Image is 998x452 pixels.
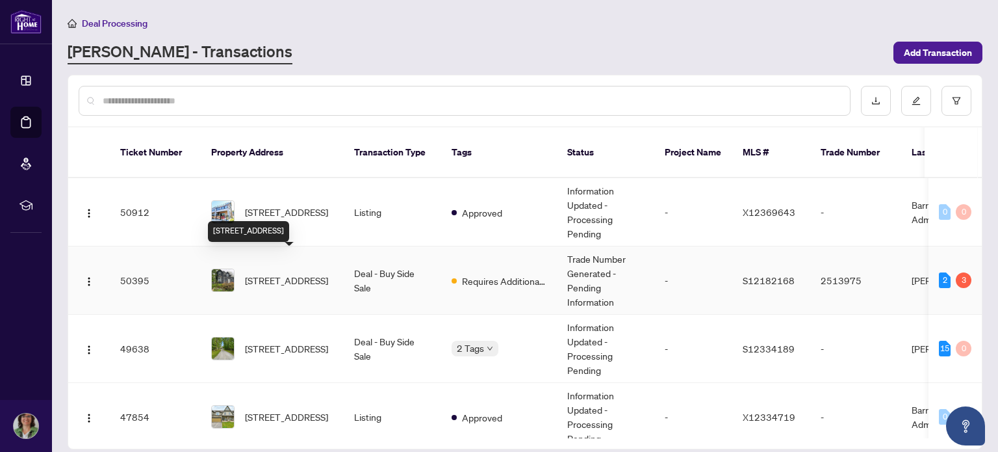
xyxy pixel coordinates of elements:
td: 50395 [110,246,201,315]
span: Deal Processing [82,18,147,29]
span: [STREET_ADDRESS] [245,273,328,287]
span: edit [912,96,921,105]
td: - [654,246,732,315]
th: Status [557,127,654,178]
th: MLS # [732,127,810,178]
td: - [810,315,901,383]
td: Information Updated - Processing Pending [557,315,654,383]
div: 2 [939,273,951,288]
span: 2 Tags [457,341,484,356]
td: Trade Number Generated - Pending Information [557,246,654,315]
img: logo [10,10,42,34]
a: [PERSON_NAME] - Transactions [68,41,292,64]
th: Tags [441,127,557,178]
th: Ticket Number [110,127,201,178]
td: Listing [344,178,441,246]
button: Logo [79,270,99,291]
th: Property Address [201,127,344,178]
div: 0 [939,204,951,220]
td: 2513975 [810,246,901,315]
td: 47854 [110,383,201,451]
button: Add Transaction [893,42,982,64]
img: Logo [84,345,94,355]
div: 15 [939,341,951,356]
img: thumbnail-img [212,338,234,360]
span: Requires Additional Docs [462,274,546,288]
th: Trade Number [810,127,901,178]
button: Logo [79,338,99,359]
div: 0 [956,341,971,356]
td: Listing [344,383,441,451]
div: 0 [939,409,951,425]
span: X12369643 [743,206,795,218]
img: Logo [84,276,94,287]
button: Open asap [946,406,985,445]
button: filter [941,86,971,116]
th: Project Name [654,127,732,178]
td: 50912 [110,178,201,246]
button: Logo [79,202,99,222]
td: - [810,178,901,246]
td: - [654,383,732,451]
img: thumbnail-img [212,201,234,223]
th: Transaction Type [344,127,441,178]
td: - [810,383,901,451]
span: down [487,345,493,352]
span: download [871,96,880,105]
td: - [654,178,732,246]
div: 3 [956,273,971,288]
img: Profile Icon [14,414,38,438]
td: Deal - Buy Side Sale [344,246,441,315]
button: download [861,86,891,116]
img: thumbnail-img [212,406,234,428]
span: filter [952,96,961,105]
td: 49638 [110,315,201,383]
img: thumbnail-img [212,269,234,291]
button: edit [901,86,931,116]
span: S12334189 [743,343,795,354]
span: Approved [462,410,502,425]
div: 0 [956,204,971,220]
button: Logo [79,406,99,427]
div: [STREET_ADDRESS] [208,221,289,242]
span: Add Transaction [904,42,972,63]
span: Approved [462,206,502,220]
td: Deal - Buy Side Sale [344,315,441,383]
span: [STREET_ADDRESS] [245,341,328,356]
img: Logo [84,413,94,423]
span: [STREET_ADDRESS] [245,410,328,424]
td: Information Updated - Processing Pending [557,383,654,451]
td: Information Updated - Processing Pending [557,178,654,246]
td: - [654,315,732,383]
img: Logo [84,208,94,219]
span: [STREET_ADDRESS] [245,205,328,219]
span: S12182168 [743,274,795,286]
span: X12334719 [743,411,795,423]
span: home [68,19,77,28]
